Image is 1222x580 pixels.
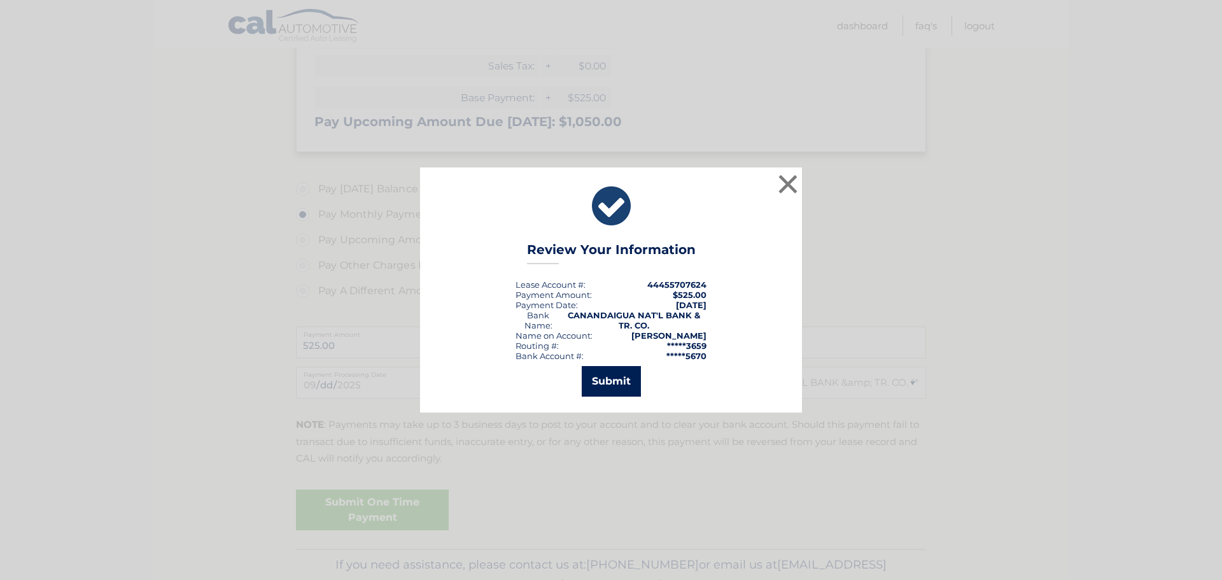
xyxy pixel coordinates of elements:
button: Submit [582,366,641,397]
span: Payment Date [516,300,576,310]
span: [DATE] [676,300,706,310]
strong: CANANDAIGUA NAT'L BANK & TR. CO. [568,310,700,330]
strong: 44455707624 [647,279,706,290]
span: $525.00 [673,290,706,300]
div: Lease Account #: [516,279,586,290]
div: Bank Account #: [516,351,584,361]
div: Payment Amount: [516,290,592,300]
div: Routing #: [516,341,559,351]
div: Bank Name: [516,310,561,330]
div: : [516,300,578,310]
strong: [PERSON_NAME] [631,330,706,341]
h3: Review Your Information [527,242,696,264]
div: Name on Account: [516,330,593,341]
button: × [775,171,801,197]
